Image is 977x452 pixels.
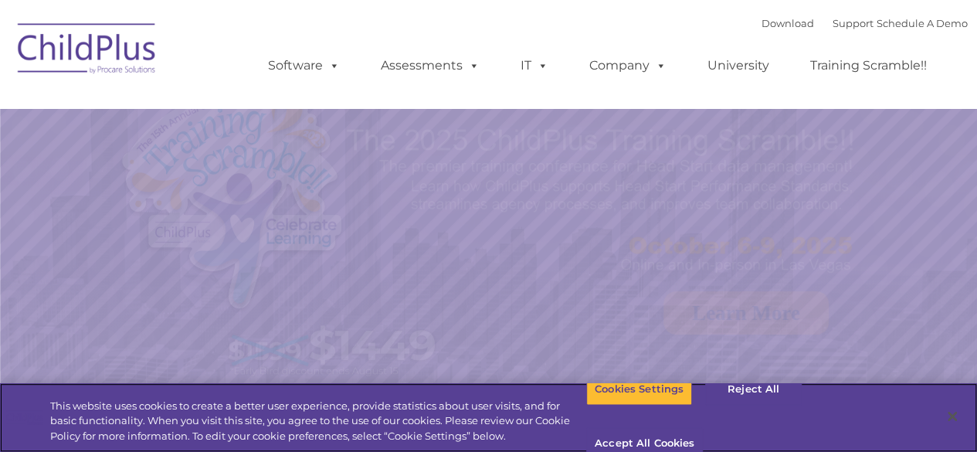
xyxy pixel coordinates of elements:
[253,50,355,81] a: Software
[705,373,802,406] button: Reject All
[10,12,165,90] img: ChildPlus by Procare Solutions
[586,373,692,406] button: Cookies Settings
[692,50,785,81] a: University
[833,17,874,29] a: Support
[574,50,682,81] a: Company
[505,50,564,81] a: IT
[877,17,968,29] a: Schedule A Demo
[762,17,814,29] a: Download
[663,291,829,335] a: Learn More
[762,17,968,29] font: |
[795,50,942,81] a: Training Scramble!!
[365,50,495,81] a: Assessments
[935,399,969,433] button: Close
[50,399,586,444] div: This website uses cookies to create a better user experience, provide statistics about user visit...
